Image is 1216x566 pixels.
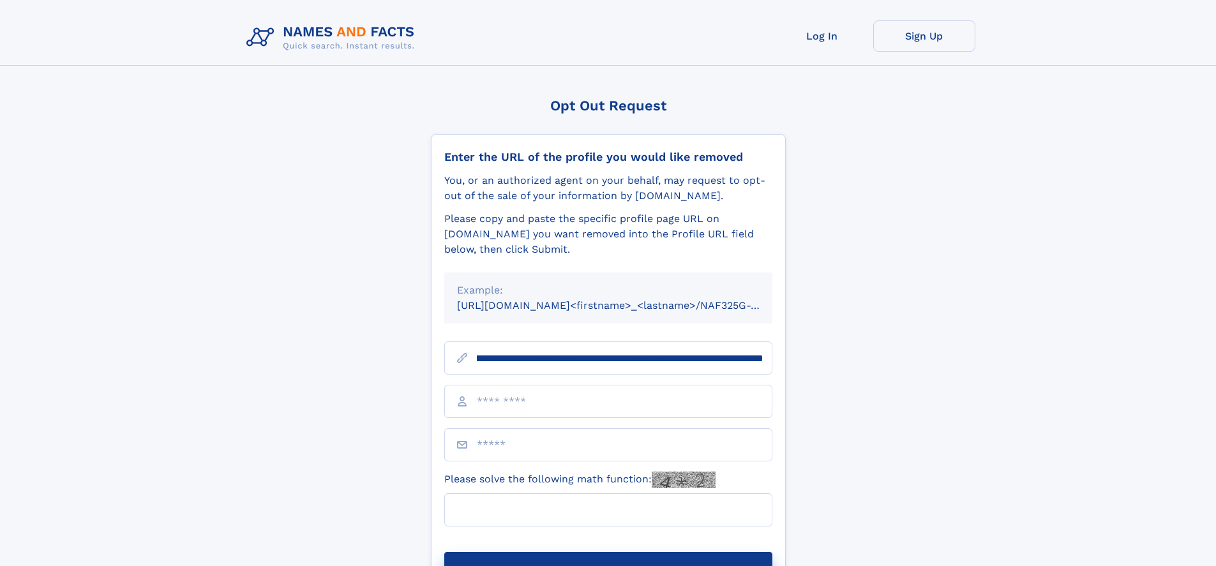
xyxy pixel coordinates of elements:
[873,20,975,52] a: Sign Up
[457,283,760,298] div: Example:
[444,211,772,257] div: Please copy and paste the specific profile page URL on [DOMAIN_NAME] you want removed into the Pr...
[431,98,786,114] div: Opt Out Request
[241,20,425,55] img: Logo Names and Facts
[771,20,873,52] a: Log In
[444,173,772,204] div: You, or an authorized agent on your behalf, may request to opt-out of the sale of your informatio...
[444,150,772,164] div: Enter the URL of the profile you would like removed
[444,472,716,488] label: Please solve the following math function:
[457,299,797,311] small: [URL][DOMAIN_NAME]<firstname>_<lastname>/NAF325G-xxxxxxxx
